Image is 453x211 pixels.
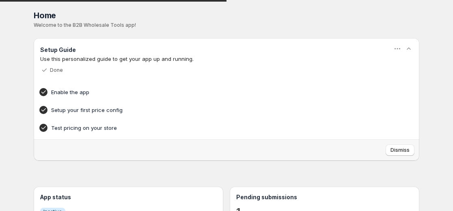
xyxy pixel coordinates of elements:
[386,144,414,156] button: Dismiss
[40,193,217,201] h3: App status
[50,67,63,73] p: Done
[236,193,413,201] h3: Pending submissions
[51,106,377,114] h4: Setup your first price config
[51,88,377,96] h4: Enable the app
[34,11,56,20] span: Home
[34,22,419,28] p: Welcome to the B2B Wholesale Tools app!
[390,147,410,153] span: Dismiss
[51,124,377,132] h4: Test pricing on your store
[40,55,413,63] p: Use this personalized guide to get your app up and running.
[40,46,76,54] h3: Setup Guide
